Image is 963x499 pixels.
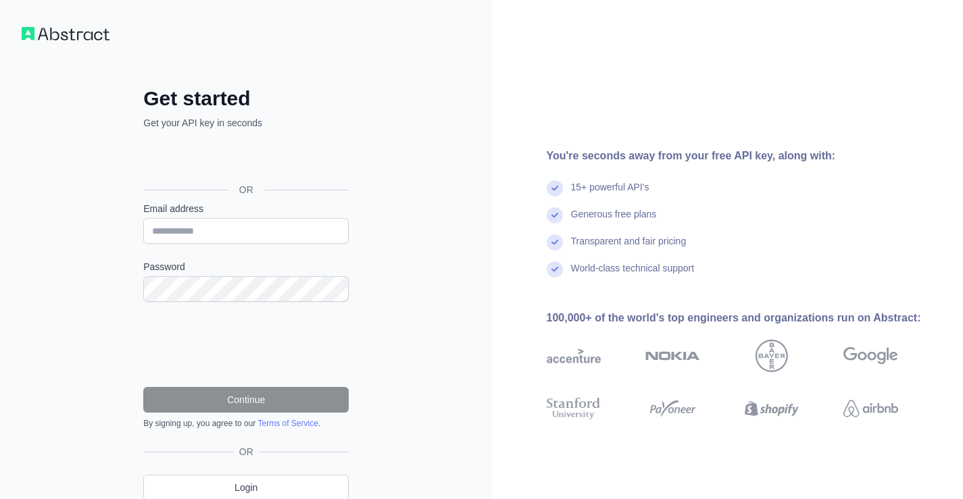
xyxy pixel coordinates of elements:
[547,207,563,224] img: check mark
[547,395,601,422] img: stanford university
[143,418,349,429] div: By signing up, you agree to our .
[143,116,349,130] p: Get your API key in seconds
[143,260,349,273] label: Password
[571,261,695,288] div: World-class technical support
[143,202,349,215] label: Email address
[547,261,563,278] img: check mark
[571,234,687,261] div: Transparent and fair pricing
[137,145,353,174] iframe: Кнопка "Войти с аккаунтом Google"
[22,27,109,41] img: Workflow
[257,419,318,428] a: Terms of Service
[745,395,799,422] img: shopify
[143,86,349,111] h2: Get started
[645,340,700,372] img: nokia
[571,207,657,234] div: Generous free plans
[547,234,563,251] img: check mark
[756,340,788,372] img: bayer
[843,340,898,372] img: google
[234,445,259,458] span: OR
[571,180,649,207] div: 15+ powerful API's
[143,318,349,371] iframe: reCAPTCHA
[645,395,700,422] img: payoneer
[547,148,942,164] div: You're seconds away from your free API key, along with:
[547,180,563,196] img: check mark
[547,310,942,326] div: 100,000+ of the world's top engineers and organizations run on Abstract:
[143,387,349,413] button: Continue
[228,183,264,196] span: OR
[843,395,898,422] img: airbnb
[547,340,601,372] img: accenture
